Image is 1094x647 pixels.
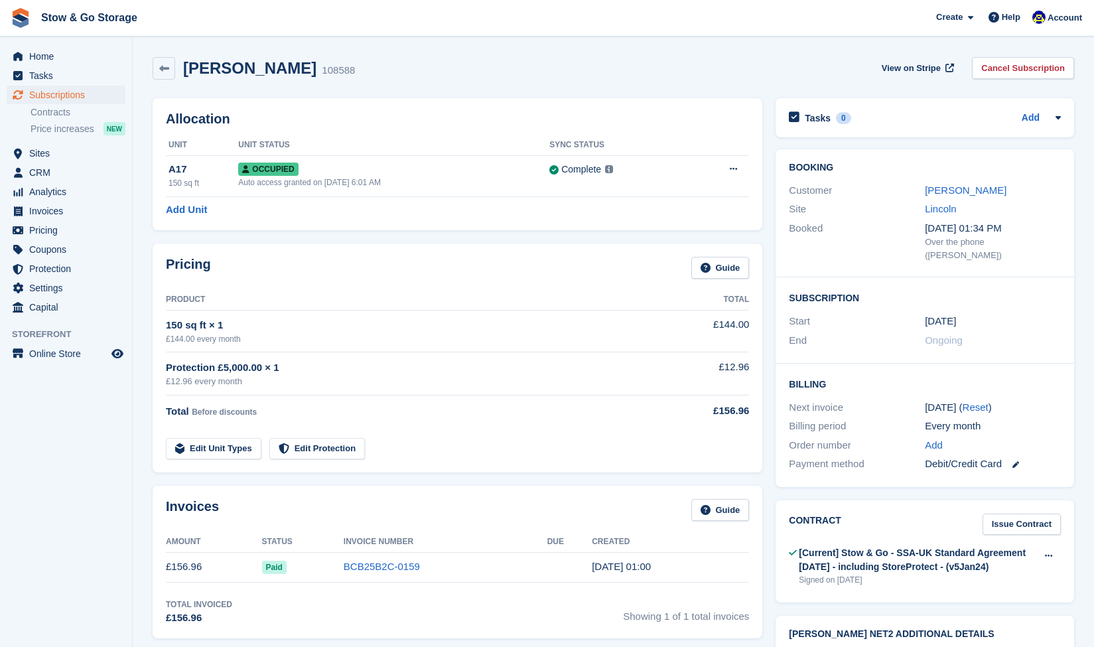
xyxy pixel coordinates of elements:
[7,163,125,182] a: menu
[789,314,925,329] div: Start
[166,552,262,582] td: £156.96
[31,121,125,136] a: Price increases NEW
[344,561,420,572] a: BCB25B2C-0159
[547,532,592,553] th: Due
[29,202,109,220] span: Invoices
[691,499,750,521] a: Guide
[660,289,750,311] th: Total
[789,221,925,262] div: Booked
[11,8,31,28] img: stora-icon-8386f47178a22dfd0bd8f6a31ec36ba5ce8667c1dd55bd0f319d3a0aa187defe.svg
[936,11,963,24] span: Create
[789,457,925,472] div: Payment method
[925,400,1061,415] div: [DATE] ( )
[29,66,109,85] span: Tasks
[166,532,262,553] th: Amount
[925,236,1061,261] div: Over the phone ([PERSON_NAME])
[109,346,125,362] a: Preview store
[925,221,1061,236] div: [DATE] 01:34 PM
[7,144,125,163] a: menu
[691,257,750,279] a: Guide
[31,123,94,135] span: Price increases
[925,438,943,453] a: Add
[7,298,125,317] a: menu
[166,318,660,333] div: 150 sq ft × 1
[789,438,925,453] div: Order number
[799,546,1036,574] div: [Current] Stow & Go - SSA-UK Standard Agreement [DATE] - including StoreProtect - (v5Jan24)
[876,57,957,79] a: View on Stripe
[789,202,925,217] div: Site
[789,419,925,434] div: Billing period
[166,111,749,127] h2: Allocation
[169,162,238,177] div: A17
[7,240,125,259] a: menu
[925,457,1061,472] div: Debit/Credit Card
[7,86,125,104] a: menu
[29,344,109,363] span: Online Store
[660,310,750,352] td: £144.00
[103,122,125,135] div: NEW
[29,221,109,240] span: Pricing
[605,165,613,173] img: icon-info-grey-7440780725fd019a000dd9b08b2336e03edf1995a4989e88bcd33f0948082b44.svg
[789,377,1061,390] h2: Billing
[36,7,143,29] a: Stow & Go Storage
[192,407,257,417] span: Before discounts
[29,298,109,317] span: Capital
[29,259,109,278] span: Protection
[983,514,1061,536] a: Issue Contract
[29,279,109,297] span: Settings
[1002,11,1020,24] span: Help
[29,163,109,182] span: CRM
[166,438,261,460] a: Edit Unit Types
[7,259,125,278] a: menu
[166,289,660,311] th: Product
[29,144,109,163] span: Sites
[660,352,750,395] td: £12.96
[789,629,1061,640] h2: [PERSON_NAME] Net2 Additional Details
[238,163,298,176] span: Occupied
[166,257,211,279] h2: Pricing
[789,333,925,348] div: End
[972,57,1074,79] a: Cancel Subscription
[166,202,207,218] a: Add Unit
[7,221,125,240] a: menu
[29,47,109,66] span: Home
[12,328,132,341] span: Storefront
[925,334,963,346] span: Ongoing
[7,279,125,297] a: menu
[592,561,651,572] time: 2025-09-19 00:00:08 UTC
[623,599,749,626] span: Showing 1 of 1 total invoices
[7,47,125,66] a: menu
[549,135,689,156] th: Sync Status
[7,66,125,85] a: menu
[238,135,549,156] th: Unit Status
[166,375,660,388] div: £12.96 every month
[7,182,125,201] a: menu
[169,177,238,189] div: 150 sq ft
[7,202,125,220] a: menu
[963,401,989,413] a: Reset
[262,532,344,553] th: Status
[925,314,956,329] time: 2025-09-19 00:00:00 UTC
[561,163,601,177] div: Complete
[1032,11,1046,24] img: Rob Good-Stephenson
[31,106,125,119] a: Contracts
[166,135,238,156] th: Unit
[925,419,1061,434] div: Every month
[166,333,660,345] div: £144.00 every month
[262,561,287,574] span: Paid
[882,62,941,75] span: View on Stripe
[344,532,547,553] th: Invoice Number
[789,514,841,536] h2: Contract
[166,499,219,521] h2: Invoices
[166,405,189,417] span: Total
[166,360,660,376] div: Protection £5,000.00 × 1
[183,59,316,77] h2: [PERSON_NAME]
[660,403,750,419] div: £156.96
[269,438,365,460] a: Edit Protection
[789,400,925,415] div: Next invoice
[29,182,109,201] span: Analytics
[789,291,1061,304] h2: Subscription
[1022,111,1040,126] a: Add
[1048,11,1082,25] span: Account
[29,86,109,104] span: Subscriptions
